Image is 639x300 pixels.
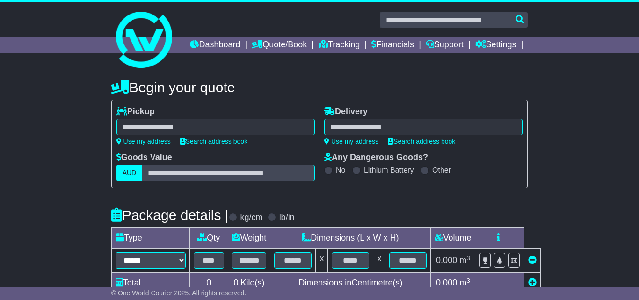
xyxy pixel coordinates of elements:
[436,278,457,287] span: 0.000
[111,289,247,297] span: © One World Courier 2025. All rights reserved.
[116,165,143,181] label: AUD
[528,278,537,287] a: Add new item
[459,256,470,265] span: m
[319,37,360,53] a: Tracking
[116,138,171,145] a: Use my address
[234,278,239,287] span: 0
[228,228,270,249] td: Weight
[432,166,451,175] label: Other
[116,153,172,163] label: Goods Value
[190,37,240,53] a: Dashboard
[324,107,368,117] label: Delivery
[111,273,189,293] td: Total
[228,273,270,293] td: Kilo(s)
[431,228,475,249] td: Volume
[426,37,464,53] a: Support
[252,37,307,53] a: Quote/Book
[528,256,537,265] a: Remove this item
[189,273,228,293] td: 0
[189,228,228,249] td: Qty
[459,278,470,287] span: m
[388,138,455,145] a: Search address book
[240,212,263,223] label: kg/cm
[364,166,414,175] label: Lithium Battery
[111,228,189,249] td: Type
[116,107,155,117] label: Pickup
[373,249,385,273] td: x
[111,80,528,95] h4: Begin your quote
[324,138,378,145] a: Use my address
[180,138,247,145] a: Search address book
[270,228,431,249] td: Dimensions (L x W x H)
[436,256,457,265] span: 0.000
[111,207,229,223] h4: Package details |
[336,166,345,175] label: No
[371,37,414,53] a: Financials
[475,37,516,53] a: Settings
[466,255,470,262] sup: 3
[279,212,295,223] label: lb/in
[466,277,470,284] sup: 3
[316,249,328,273] td: x
[270,273,431,293] td: Dimensions in Centimetre(s)
[324,153,428,163] label: Any Dangerous Goods?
